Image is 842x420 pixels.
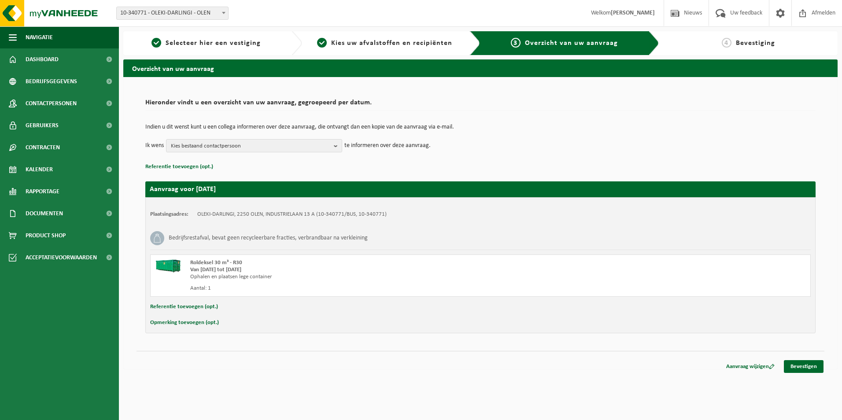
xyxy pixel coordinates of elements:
[123,59,838,77] h2: Overzicht van uw aanvraag
[511,38,521,48] span: 3
[26,48,59,70] span: Dashboard
[190,285,516,292] div: Aantal: 1
[169,231,368,245] h3: Bedrijfsrestafval, bevat geen recycleerbare fracties, verbrandbaar na verkleining
[197,211,387,218] td: OLEKI-DARLINGI, 2250 OLEN, INDUSTRIELAAN 13 A (10-340771/BUS, 10-340771)
[26,247,97,269] span: Acceptatievoorwaarden
[26,92,77,114] span: Contactpersonen
[611,10,655,16] strong: [PERSON_NAME]
[166,40,261,47] span: Selecteer hier een vestiging
[720,360,781,373] a: Aanvraag wijzigen
[128,38,284,48] a: 1Selecteer hier een vestiging
[166,139,342,152] button: Kies bestaand contactpersoon
[722,38,731,48] span: 4
[190,273,516,280] div: Ophalen en plaatsen lege container
[26,114,59,136] span: Gebruikers
[26,203,63,225] span: Documenten
[145,124,816,130] p: Indien u dit wenst kunt u een collega informeren over deze aanvraag, die ontvangt dan een kopie v...
[317,38,327,48] span: 2
[116,7,229,20] span: 10-340771 - OLEKI-DARLINGI - OLEN
[26,225,66,247] span: Product Shop
[26,26,53,48] span: Navigatie
[344,139,431,152] p: te informeren over deze aanvraag.
[150,211,188,217] strong: Plaatsingsadres:
[26,181,59,203] span: Rapportage
[150,317,219,328] button: Opmerking toevoegen (opt.)
[736,40,775,47] span: Bevestiging
[150,186,216,193] strong: Aanvraag voor [DATE]
[150,301,218,313] button: Referentie toevoegen (opt.)
[117,7,228,19] span: 10-340771 - OLEKI-DARLINGI - OLEN
[525,40,618,47] span: Overzicht van uw aanvraag
[307,38,463,48] a: 2Kies uw afvalstoffen en recipiënten
[331,40,452,47] span: Kies uw afvalstoffen en recipiënten
[190,260,242,265] span: Roldeksel 30 m³ - R30
[145,99,816,111] h2: Hieronder vindt u een overzicht van uw aanvraag, gegroepeerd per datum.
[26,158,53,181] span: Kalender
[145,139,164,152] p: Ik wens
[784,360,824,373] a: Bevestigen
[155,259,181,273] img: HK-XR-30-GN-00.png
[145,161,213,173] button: Referentie toevoegen (opt.)
[26,136,60,158] span: Contracten
[190,267,241,273] strong: Van [DATE] tot [DATE]
[26,70,77,92] span: Bedrijfsgegevens
[151,38,161,48] span: 1
[171,140,330,153] span: Kies bestaand contactpersoon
